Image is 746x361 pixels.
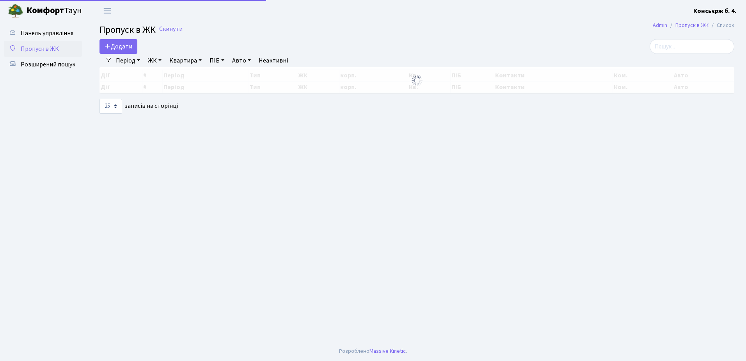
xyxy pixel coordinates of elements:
span: Пропуск в ЖК [21,45,59,53]
a: ПІБ [206,54,227,67]
a: Admin [653,21,667,29]
a: Неактивні [256,54,291,67]
button: Переключити навігацію [98,4,117,17]
li: Список [709,21,734,30]
select: записів на сторінці [99,99,122,114]
b: Консьєрж б. 4. [693,7,737,15]
a: Massive Kinetic [369,347,406,355]
img: Обробка... [411,74,423,87]
div: Розроблено . [339,347,407,356]
a: ЖК [145,54,165,67]
span: Розширений пошук [21,60,75,69]
a: Авто [229,54,254,67]
a: Пропуск в ЖК [4,41,82,57]
b: Комфорт [27,4,64,17]
a: Період [113,54,143,67]
nav: breadcrumb [641,17,746,34]
label: записів на сторінці [99,99,178,114]
a: Квартира [166,54,205,67]
a: Консьєрж б. 4. [693,6,737,16]
a: Панель управління [4,25,82,41]
a: Розширений пошук [4,57,82,72]
input: Пошук... [650,39,734,54]
a: Додати [99,39,137,54]
span: Панель управління [21,29,73,38]
img: logo.png [8,3,23,19]
span: Пропуск в ЖК [99,23,156,37]
span: Додати [105,42,132,51]
a: Скинути [159,25,183,33]
span: Таун [27,4,82,18]
a: Пропуск в ЖК [675,21,709,29]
